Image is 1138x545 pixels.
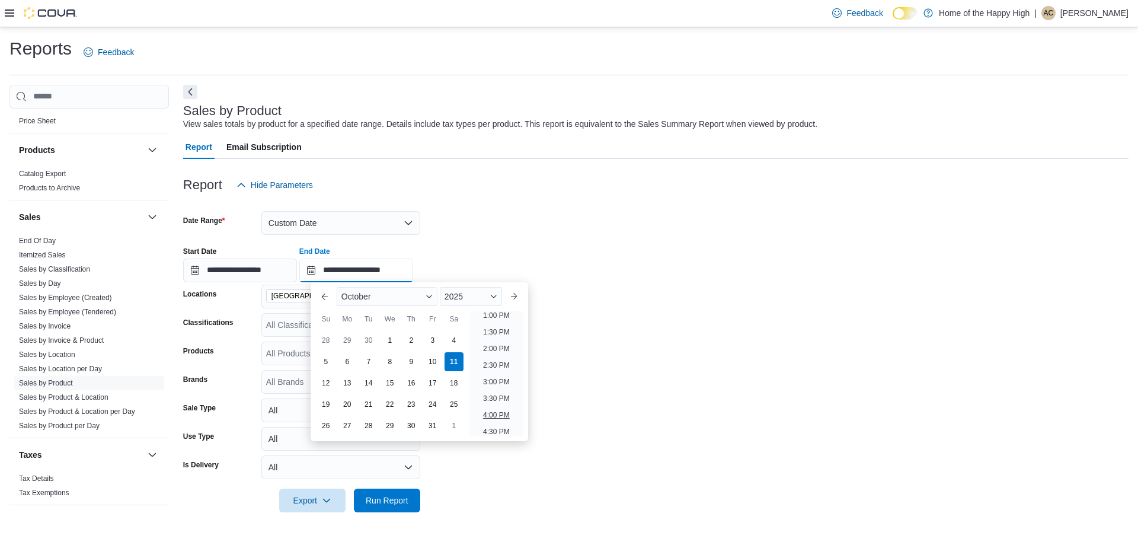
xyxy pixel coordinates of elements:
div: day-12 [317,374,335,393]
input: Press the down key to open a popover containing a calendar. [183,259,297,282]
button: Run Report [354,489,420,512]
span: [GEOGRAPHIC_DATA] - Cornerstone - Fire & Flower [271,290,364,302]
div: day-14 [359,374,378,393]
div: Pricing [9,114,169,133]
a: Sales by Product per Day [19,422,100,430]
span: 2025 [445,292,463,301]
label: Sale Type [183,403,216,413]
div: Fr [423,310,442,329]
button: Products [19,144,143,156]
a: Price Sheet [19,117,56,125]
label: Use Type [183,432,214,441]
input: Press the down key to enter a popover containing a calendar. Press the escape key to close the po... [299,259,413,282]
li: 2:30 PM [478,358,514,372]
button: Custom Date [261,211,420,235]
span: Feedback [846,7,883,19]
div: day-24 [423,395,442,414]
a: Tax Details [19,474,54,483]
div: day-6 [338,352,357,371]
span: Sales by Product & Location per Day [19,407,135,416]
a: Sales by Invoice & Product [19,336,104,345]
a: Sales by Product & Location [19,393,108,401]
div: Mo [338,310,357,329]
div: day-13 [338,374,357,393]
label: Date Range [183,216,225,225]
h1: Reports [9,37,72,60]
li: 4:00 PM [478,408,514,422]
div: Tu [359,310,378,329]
span: End Of Day [19,236,56,246]
div: We [381,310,399,329]
label: Start Date [183,247,217,256]
span: Report [186,135,212,159]
span: Sales by Product [19,378,73,388]
h3: Taxes [19,449,42,461]
button: Sales [19,211,143,223]
button: Previous Month [315,287,334,306]
a: Sales by Invoice [19,322,71,330]
a: Sales by Product [19,379,73,387]
div: day-4 [445,331,463,350]
a: Sales by Product & Location per Day [19,407,135,416]
a: Sales by Day [19,279,61,288]
button: Taxes [145,448,159,462]
span: AC [1044,6,1054,20]
span: Slave Lake - Cornerstone - Fire & Flower [266,289,379,302]
div: day-1 [445,416,463,435]
span: Sales by Product & Location [19,393,108,402]
button: Export [279,489,346,512]
p: | [1034,6,1037,20]
label: End Date [299,247,330,256]
span: Itemized Sales [19,250,66,260]
label: Brands [183,375,207,384]
div: day-28 [317,331,335,350]
div: day-8 [381,352,399,371]
div: day-3 [423,331,442,350]
div: Th [402,310,421,329]
span: Sales by Day [19,279,61,288]
div: day-27 [338,416,357,435]
div: day-26 [317,416,335,435]
li: 1:30 PM [478,325,514,339]
a: Tax Exemptions [19,489,69,497]
div: day-7 [359,352,378,371]
label: Products [183,346,214,356]
div: day-29 [381,416,399,435]
a: Feedback [79,40,139,64]
div: October, 2025 [315,330,465,436]
a: Sales by Employee (Created) [19,294,112,302]
li: 3:30 PM [478,391,514,406]
div: day-29 [338,331,357,350]
div: day-2 [402,331,421,350]
div: day-21 [359,395,378,414]
button: Products [145,143,159,157]
a: Sales by Employee (Tendered) [19,308,116,316]
div: Sa [445,310,463,329]
span: Sales by Location [19,350,75,359]
span: Sales by Invoice & Product [19,336,104,345]
h3: Products [19,144,55,156]
span: October [341,292,371,301]
a: Feedback [827,1,887,25]
button: Next [183,85,197,99]
div: day-18 [445,374,463,393]
div: day-9 [402,352,421,371]
div: Button. Open the year selector. 2025 is currently selected. [440,287,502,306]
h3: Report [183,178,222,192]
span: Price Sheet [19,116,56,126]
div: Button. Open the month selector. October is currently selected. [337,287,437,306]
li: 2:00 PM [478,342,514,356]
li: 4:30 PM [478,425,514,439]
span: Feedback [98,46,134,58]
div: day-15 [381,374,399,393]
div: Abigail Chapella [1041,6,1056,20]
div: day-22 [381,395,399,414]
span: Run Report [366,495,408,506]
img: Cova [24,7,77,19]
button: Next month [504,287,523,306]
div: day-31 [423,416,442,435]
span: Sales by Invoice [19,321,71,331]
div: day-10 [423,352,442,371]
div: day-17 [423,374,442,393]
